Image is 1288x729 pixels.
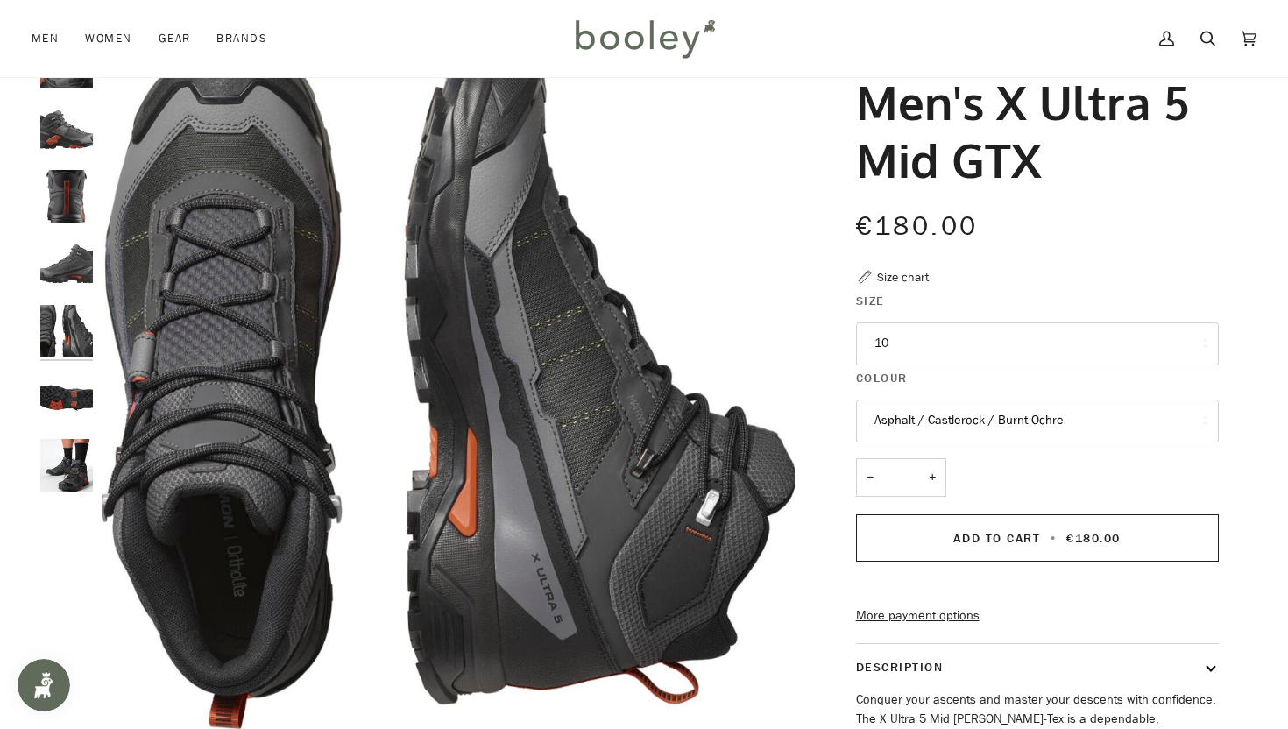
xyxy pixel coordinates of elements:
div: Salomon Men's X Ultra 5 Mid GTX Asphalt / Castlerock / Burnt Ochre - Booley Galway [102,36,795,729]
h1: Men's X Ultra 5 Mid GTX [856,73,1206,188]
a: More payment options [856,606,1219,626]
button: Add to Cart • €180.00 [856,514,1219,562]
img: Salomon Men's X Ultra 5 Mid GTX Asphalt / Castlerock / Burnt Ochre - Booley Galway [40,237,93,290]
div: Size chart [877,268,929,287]
span: Add to Cart [953,530,1040,547]
span: Men [32,30,59,47]
button: 10 [856,322,1219,365]
span: Women [85,30,131,47]
img: Salomon Men's X Ultra 5 Mid GTX Asphalt / Castlerock / Burnt Ochre - Booley Galway [40,372,93,424]
img: Salomon Men&#39;s X Ultra 5 Mid GTX Asphalt / Castlerock / Burnt Ochre - Booley Galway [102,36,795,729]
button: + [918,458,946,498]
span: Gear [159,30,191,47]
span: Brands [216,30,267,47]
iframe: Button to open loyalty program pop-up [18,659,70,711]
span: • [1045,530,1062,547]
img: Salomon Men's X Ultra 5 Mid GTX Asphalt / Castlerock / Burnt Ochre - Booley Galway [40,170,93,223]
img: Salomon Men's X Ultra 5 Mid GTX Asphalt / Castlerock / Burnt Ochre - Booley Galway [40,439,93,492]
img: Salomon Men's X Ultra 5 Mid GTX Asphalt / Castlerock / Burnt Ochre - Booley Galway [40,103,93,156]
span: Colour [856,369,908,387]
img: Booley [568,13,721,64]
button: − [856,458,884,498]
span: €180.00 [856,209,979,244]
img: Salomon Men's X Ultra 5 Mid GTX Asphalt / Castlerock / Burnt Ochre - Booley Galway [40,305,93,357]
button: Asphalt / Castlerock / Burnt Ochre [856,400,1219,442]
input: Quantity [856,458,946,498]
span: Size [856,292,885,310]
button: Description [856,644,1219,690]
span: €180.00 [1066,530,1121,547]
